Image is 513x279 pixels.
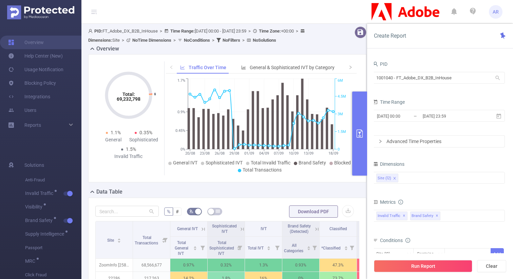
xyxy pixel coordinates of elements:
i: icon: down [438,252,442,257]
span: ✕ [403,212,405,220]
p: ZoomInfo [25874] [96,259,133,272]
span: Blocked [334,160,351,165]
i: Filter menu [235,237,245,258]
span: Brand Safety [299,160,326,165]
tspan: 07/09 [274,151,284,156]
span: Invalid Traffic [376,212,407,220]
span: Total Invalid Traffic [251,160,290,165]
span: FT_Adobe_DX_B2B_InHouse [DATE] 00:00 - [DATE] 23:59 +00:00 [88,28,306,43]
b: No Filters [223,38,240,43]
span: Site [107,238,115,243]
span: Solutions [24,158,44,172]
div: Sort [267,245,271,249]
div: General [98,136,129,143]
span: > [294,28,300,34]
span: > [171,38,178,43]
div: Site (l2) [376,248,395,260]
span: Create Report [374,33,406,39]
div: Sort [344,245,348,249]
span: Passport [25,241,81,255]
i: icon: caret-down [344,247,348,250]
i: icon: caret-down [267,247,271,250]
a: Help Center (New) [8,49,63,63]
span: General IVT [177,226,198,231]
div: Sort [117,237,121,241]
i: icon: down [407,252,411,257]
i: icon: left [169,65,173,69]
i: Filter menu [310,237,319,258]
span: General & Sophisticated IVT by Category [250,65,335,70]
span: Supply Intelligence [25,232,66,236]
b: Time Range: [170,28,195,34]
tspan: 4.5M [338,94,346,99]
span: # [176,209,179,214]
span: > [240,38,247,43]
tspan: 6M [338,79,343,83]
span: All Categories [284,243,304,253]
i: icon: caret-up [307,245,310,247]
i: icon: caret-up [267,245,271,247]
tspan: 23/08 [200,151,210,156]
span: Traffic Over Time [189,65,226,70]
i: icon: caret-up [193,245,197,247]
span: Total Sophisticated IVT [209,240,234,256]
tspan: 04/09 [259,151,269,156]
span: Metrics [373,199,396,205]
span: Sophisticated IVT [206,160,243,165]
i: Filter menu [160,221,170,258]
div: Sort [307,245,311,249]
span: MRC [25,259,38,263]
i: icon: caret-up [344,245,348,247]
div: Sort [193,245,197,249]
a: Users [8,103,36,117]
span: *Classified [321,246,342,251]
i: icon: user [88,29,94,33]
span: AR [493,5,499,19]
tspan: 18/09 [328,151,338,156]
div: Sophisticated [129,136,159,143]
i: icon: right [378,139,382,143]
button: Add [491,248,504,260]
span: Conditions [380,238,410,243]
span: Sophisticated IVT [212,224,237,234]
tspan: 1.5M [338,129,346,134]
span: > [210,38,216,43]
tspan: 0 [338,147,340,152]
span: Anti-Fraud [25,173,81,187]
b: PID: [94,28,102,34]
p: 47.3% [320,259,357,272]
span: > [120,38,126,43]
span: 1.1% [111,130,121,135]
p: 0% [357,259,394,272]
span: PID [373,61,387,67]
span: General IVT [173,160,197,165]
p: 68,566,677 [133,259,170,272]
div: Invalid Traffic [113,153,144,160]
span: 1.5% [126,146,136,152]
i: icon: caret-down [193,247,197,250]
a: Usage Notification [8,63,63,76]
i: icon: caret-down [117,240,121,242]
i: icon: info-circle [405,238,410,243]
tspan: 1.7% [177,79,185,83]
tspan: 0.45% [175,128,185,133]
i: icon: caret-up [117,237,121,239]
a: Integrations [8,90,50,103]
a: Blocking Policy [8,76,56,90]
span: Invalid Traffic [25,191,56,196]
span: 0.35% [139,130,152,135]
input: Search... [95,206,159,217]
tspan: Total: [122,92,135,97]
span: Brand Safety (Detected) [288,224,311,234]
i: icon: right [348,65,353,69]
p: 0.93% [282,259,319,272]
p: 0.97% [170,259,207,272]
span: > [158,28,164,34]
i: icon: bg-colors [189,209,193,213]
span: Total Transactions [243,167,282,173]
img: Protected Media [7,5,74,19]
i: icon: caret-down [307,247,310,250]
tspan: 13/09 [303,151,313,156]
tspan: 01/09 [244,151,254,156]
b: Dimensions : [88,38,112,43]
